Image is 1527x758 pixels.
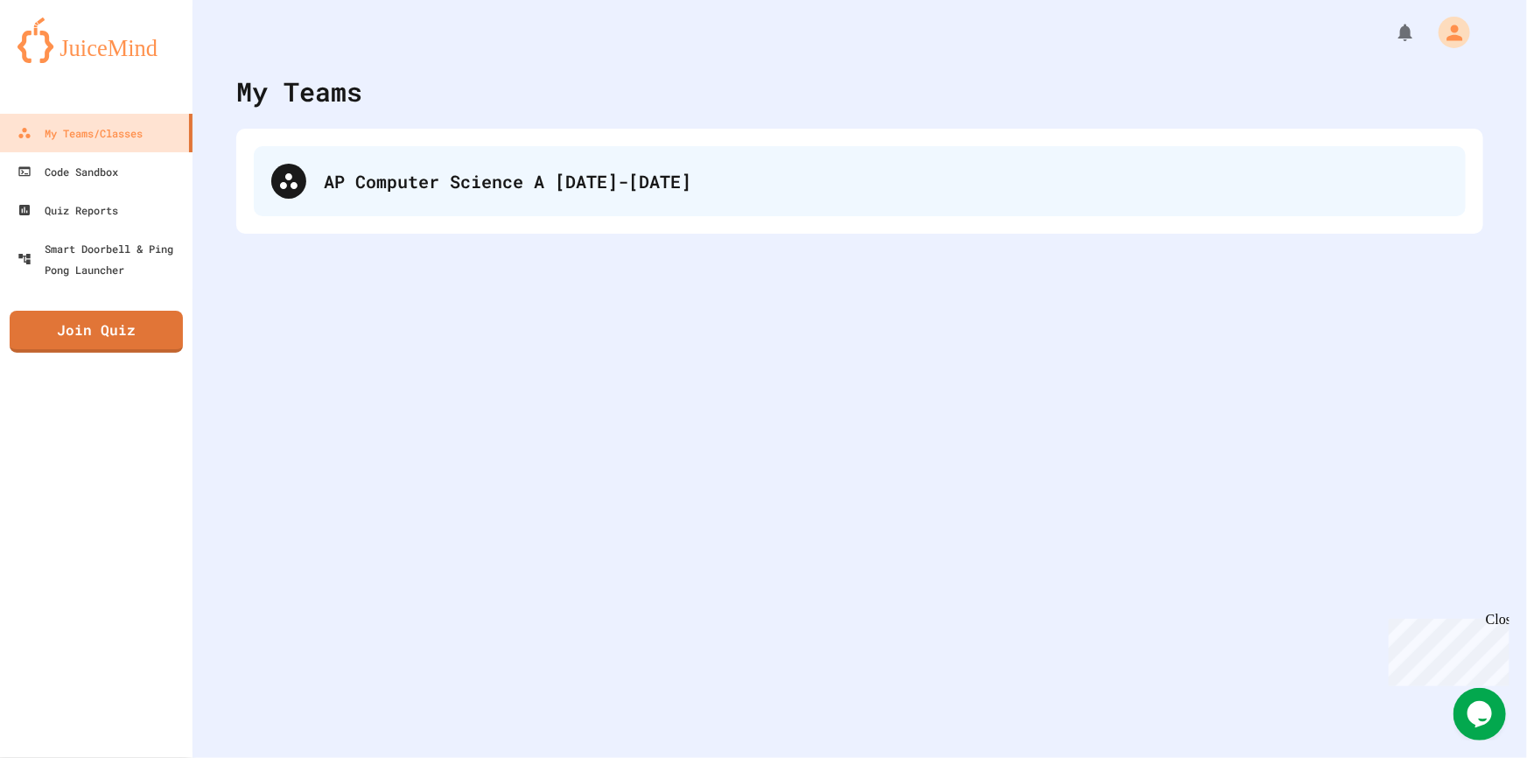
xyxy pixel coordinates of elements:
[18,123,143,144] div: My Teams/Classes
[254,146,1466,216] div: AP Computer Science A [DATE]-[DATE]
[10,311,183,353] a: Join Quiz
[18,18,175,63] img: logo-orange.svg
[18,161,118,182] div: Code Sandbox
[18,238,186,280] div: Smart Doorbell & Ping Pong Launcher
[1453,688,1509,740] iframe: chat widget
[18,200,118,221] div: Quiz Reports
[1420,12,1474,53] div: My Account
[7,7,121,111] div: Chat with us now!Close
[1382,612,1509,686] iframe: chat widget
[324,168,1448,194] div: AP Computer Science A [DATE]-[DATE]
[1362,18,1420,47] div: My Notifications
[236,72,362,111] div: My Teams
